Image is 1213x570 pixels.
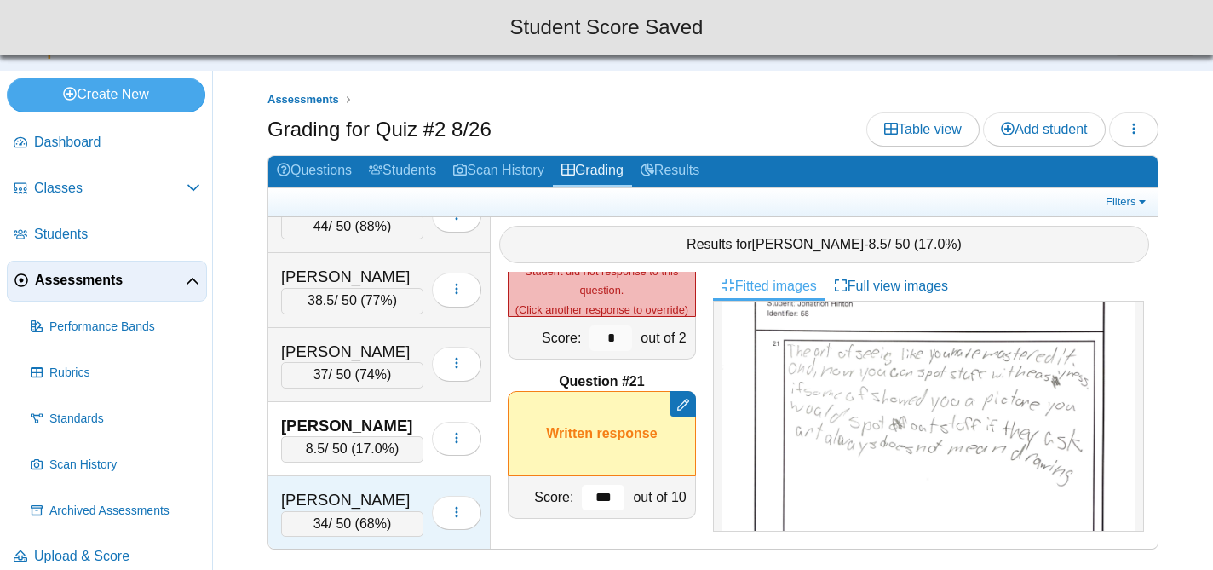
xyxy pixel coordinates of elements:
div: [PERSON_NAME] [281,489,423,511]
a: Dashboard [7,123,207,164]
b: Question #21 [559,372,644,391]
a: Table view [866,112,980,147]
span: 8.5 [868,237,887,251]
div: / 50 ( ) [281,288,423,314]
a: Add student [983,112,1105,147]
div: / 50 ( ) [281,511,423,537]
a: Classes [7,169,207,210]
a: Fitted images [713,272,825,301]
span: 37 [313,367,329,382]
div: out of 2 [636,317,694,359]
span: 17.0% [356,441,394,456]
span: 88% [359,219,387,233]
a: Assessments [7,261,207,302]
a: Performance Bands [24,307,207,348]
a: Create New [7,78,205,112]
a: Students [7,215,207,256]
div: Score: [509,476,578,518]
a: Standards [24,399,207,440]
span: Classes [34,179,187,198]
div: Written response [508,391,696,476]
span: Upload & Score [34,547,200,566]
div: / 50 ( ) [281,362,423,388]
div: Results for - / 50 ( ) [499,226,1149,263]
div: Score: [509,317,585,359]
a: Questions [268,156,360,187]
span: Rubrics [49,365,200,382]
span: 68% [359,516,387,531]
span: 77% [365,293,393,308]
a: Grading [553,156,632,187]
a: Archived Assessments [24,491,207,532]
span: 74% [359,367,387,382]
div: [PERSON_NAME] [281,341,423,363]
span: Table view [884,122,962,136]
a: Assessments [263,89,343,111]
span: Standards [49,411,200,428]
small: (Click another response to override) [515,265,688,316]
span: 38.5 [308,293,334,308]
span: Add student [1001,122,1087,136]
a: Scan History [24,445,207,486]
span: Scan History [49,457,200,474]
span: 8.5 [306,441,325,456]
span: 34 [313,516,329,531]
div: [PERSON_NAME] [281,415,423,437]
a: Students [360,156,445,187]
h1: Grading for Quiz #2 8/26 [267,115,492,144]
a: Full view images [825,272,957,301]
span: Performance Bands [49,319,200,336]
div: out of 10 [629,476,694,518]
span: Dashboard [34,133,200,152]
a: Filters [1101,193,1153,210]
div: Student Score Saved [13,13,1200,42]
a: Scan History [445,156,553,187]
span: [PERSON_NAME] [752,237,865,251]
a: Rubrics [24,353,207,394]
span: Students [34,225,200,244]
span: Archived Assessments [49,503,200,520]
a: PaperScorer [7,47,177,61]
span: Assessments [35,271,186,290]
span: 17.0% [918,237,957,251]
div: [PERSON_NAME] [281,266,423,288]
span: Assessments [267,93,339,106]
a: Results [632,156,708,187]
span: 44 [313,219,329,233]
div: / 50 ( ) [281,214,423,239]
div: / 50 ( ) [281,436,423,462]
